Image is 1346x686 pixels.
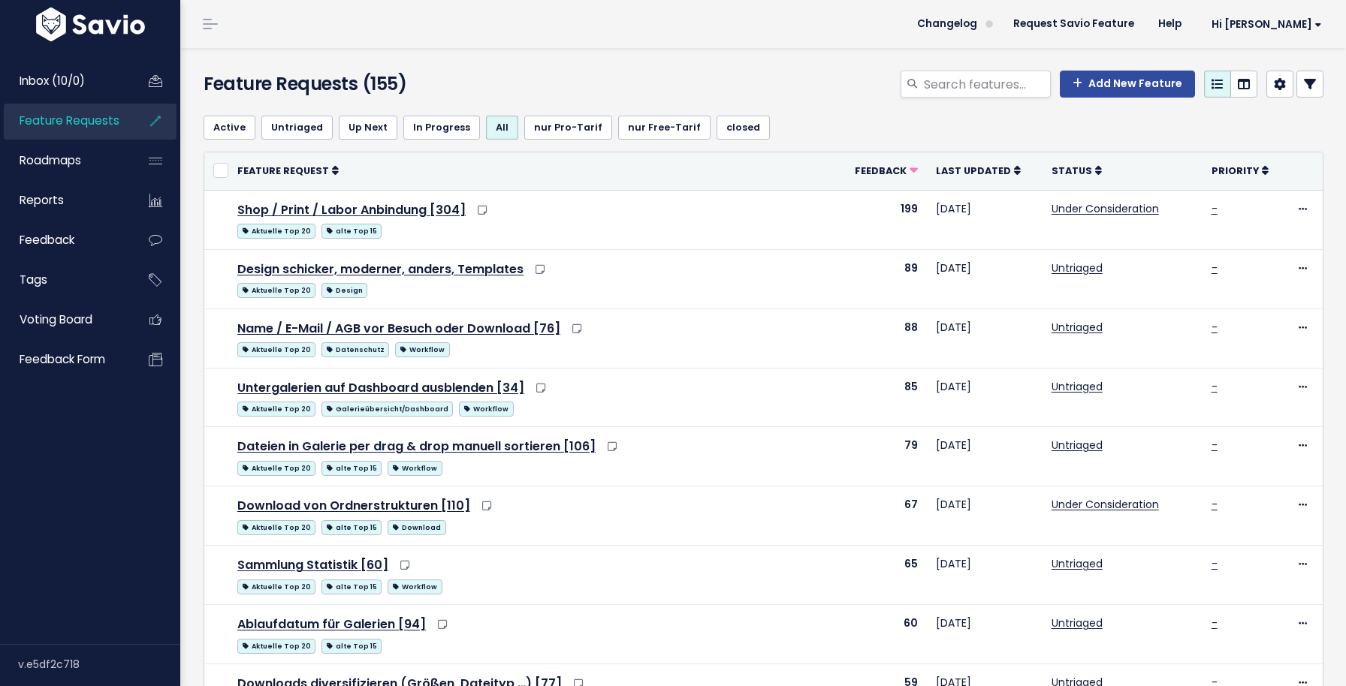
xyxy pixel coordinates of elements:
a: Untriaged [1052,615,1103,630]
a: alte Top 15 [321,636,382,654]
td: [DATE] [927,190,1043,249]
a: Design schicker, moderner, anders, Templates [237,260,524,278]
span: Galerieübersicht/Dashboard [321,402,453,417]
a: alte Top 15 [321,576,382,595]
span: Aktuelle Top 20 [237,224,315,239]
span: Feature Requests [20,113,119,128]
span: alte Top 15 [321,224,382,239]
a: Under Consideration [1052,201,1159,216]
span: Hi [PERSON_NAME] [1212,19,1322,30]
span: alte Top 15 [321,461,382,476]
span: Status [1052,164,1092,177]
a: Feature Requests [4,104,125,138]
a: Untriaged [1052,260,1103,275]
a: All [486,116,518,140]
a: Untriaged [1052,556,1103,571]
td: [DATE] [927,249,1043,308]
a: Design [321,280,367,299]
span: Aktuelle Top 20 [237,342,315,357]
a: Aktuelle Top 20 [237,221,315,239]
a: Help [1146,13,1194,35]
span: Inbox (10/0) [20,73,85,89]
div: v.e5df2c718 [18,645,180,684]
td: 88 [836,308,927,368]
td: [DATE] [927,427,1043,486]
a: nur Free-Tarif [618,116,711,140]
a: Untriaged [261,116,333,140]
a: Shop / Print / Labor Anbindung [304] [237,201,466,218]
td: [DATE] [927,486,1043,546]
a: Ablaufdatum für Galerien [94] [237,615,426,633]
a: Voting Board [4,302,125,337]
a: Feature Request [237,163,339,178]
span: alte Top 15 [321,579,382,594]
a: Feedback [4,223,125,257]
a: - [1212,497,1218,512]
span: Aktuelle Top 20 [237,639,315,654]
span: Workflow [388,461,442,476]
a: Add New Feature [1060,71,1195,98]
a: - [1212,379,1218,394]
span: Aktuelle Top 20 [237,579,315,594]
img: logo-white.9d6f32f41409.svg [32,8,149,41]
a: Download [388,517,445,536]
a: - [1212,438,1218,453]
a: Untriaged [1052,320,1103,335]
td: [DATE] [927,605,1043,664]
input: Search features... [922,71,1051,98]
a: Workflow [459,399,513,417]
a: Under Consideration [1052,497,1159,512]
a: Aktuelle Top 20 [237,339,315,358]
td: [DATE] [927,546,1043,605]
a: alte Top 15 [321,221,382,239]
span: Aktuelle Top 20 [237,520,315,535]
a: Aktuelle Top 20 [237,458,315,477]
h4: Feature Requests (155) [204,71,562,98]
span: Roadmaps [20,152,81,168]
a: Workflow [395,339,449,358]
a: Aktuelle Top 20 [237,517,315,536]
a: - [1212,320,1218,335]
a: Untergalerien auf Dashboard ausblenden [34] [237,379,524,396]
a: Up Next [339,116,397,140]
a: Download von Ordnerstrukturen [110] [237,497,470,514]
td: 65 [836,546,927,605]
span: alte Top 15 [321,520,382,535]
a: - [1212,615,1218,630]
a: Tags [4,263,125,297]
span: Feedback [855,164,907,177]
span: alte Top 15 [321,639,382,654]
span: Feedback [20,232,74,248]
span: Datenschutz [321,342,389,357]
span: Design [321,283,367,298]
a: Aktuelle Top 20 [237,636,315,654]
a: Untriaged [1052,379,1103,394]
a: Aktuelle Top 20 [237,576,315,595]
a: Sammlung Statistik [60] [237,556,388,573]
td: 67 [836,486,927,546]
span: Aktuelle Top 20 [237,461,315,476]
span: Workflow [459,402,513,417]
span: Last Updated [936,164,1011,177]
a: Roadmaps [4,143,125,178]
a: Priority [1212,163,1269,178]
a: Workflow [388,458,442,477]
td: 60 [836,605,927,664]
a: closed [717,116,770,140]
span: Workflow [395,342,449,357]
span: Download [388,520,445,535]
span: Voting Board [20,311,92,327]
a: - [1212,260,1218,275]
a: In Progress [403,116,480,140]
a: Dateien in Galerie per drag & drop manuell sortieren [106] [237,438,596,455]
span: Feature Request [237,164,329,177]
a: Last Updated [936,163,1021,178]
span: Aktuelle Top 20 [237,402,315,417]
span: Reports [20,192,64,208]
a: - [1212,556,1218,571]
a: Feedback form [4,342,125,377]
a: Active [204,116,255,140]
a: Aktuelle Top 20 [237,280,315,299]
a: Aktuelle Top 20 [237,399,315,417]
a: Feedback [855,163,918,178]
